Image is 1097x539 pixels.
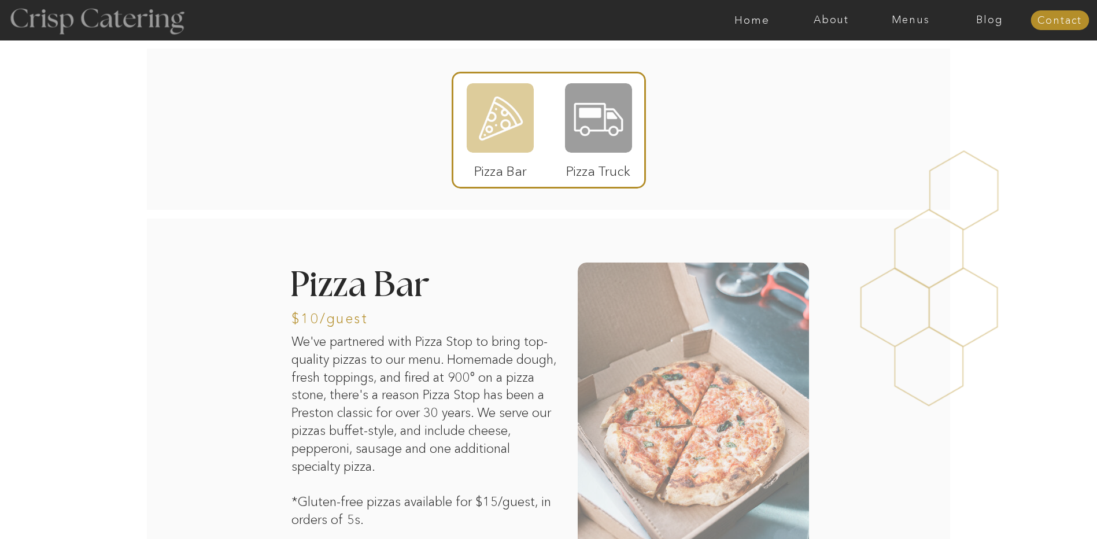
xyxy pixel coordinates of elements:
a: About [792,14,871,26]
p: We've partnered with Pizza Stop to bring top-quality pizzas to our menu. Homemade dough, fresh to... [291,333,557,505]
h2: Pizza Bar [290,268,503,305]
a: Home [712,14,792,26]
a: Menus [871,14,950,26]
a: Blog [950,14,1029,26]
p: Pizza Truck [560,152,637,185]
a: Contact [1030,15,1089,27]
h3: $10/guest [291,312,457,323]
p: Pizza Bar [462,152,539,185]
